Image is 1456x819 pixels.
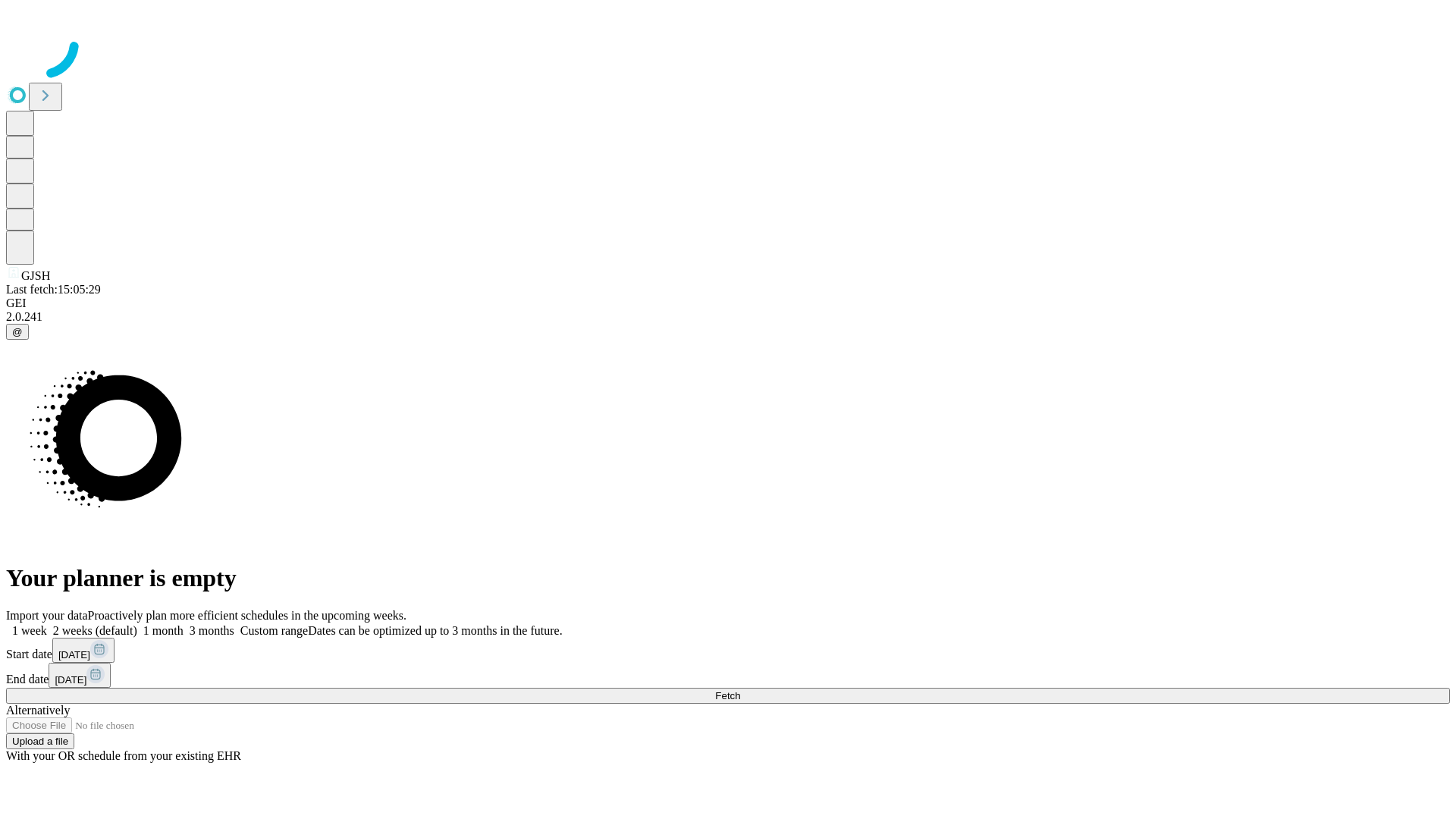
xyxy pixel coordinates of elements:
[6,297,1450,310] div: GEI
[12,326,23,337] span: @
[715,690,740,701] span: Fetch
[21,269,50,282] span: GJSH
[240,624,308,637] span: Custom range
[6,310,1450,324] div: 2.0.241
[58,649,90,661] span: [DATE]
[6,733,74,749] button: Upload a file
[49,663,111,688] button: [DATE]
[143,624,184,637] span: 1 month
[6,283,101,296] span: Last fetch: 15:05:29
[190,624,234,637] span: 3 months
[52,638,115,663] button: [DATE]
[6,704,70,717] span: Alternatively
[55,674,86,686] span: [DATE]
[6,564,1450,592] h1: Your planner is empty
[6,324,29,340] button: @
[308,624,562,637] span: Dates can be optimized up to 3 months in the future.
[6,638,1450,663] div: Start date
[6,609,88,622] span: Import your data
[6,749,241,762] span: With your OR schedule from your existing EHR
[6,663,1450,688] div: End date
[53,624,137,637] span: 2 weeks (default)
[88,609,406,622] span: Proactively plan more efficient schedules in the upcoming weeks.
[12,624,47,637] span: 1 week
[6,688,1450,704] button: Fetch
